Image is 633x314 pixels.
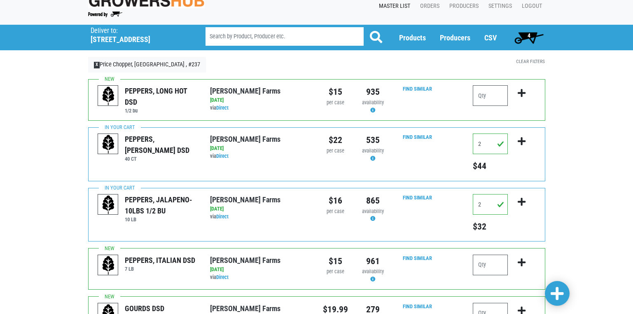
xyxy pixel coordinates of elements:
[473,161,508,171] h5: Total price
[210,87,280,95] a: [PERSON_NAME] Farms
[98,134,119,155] img: placeholder-variety-43d6402dacf2d531de610a020419775a.svg
[210,145,310,152] div: [DATE]
[125,156,198,162] h6: 40 CT
[473,134,508,154] input: Qty
[360,147,385,163] div: Availability may be subject to change.
[206,27,364,46] input: Search by Product, Producer etc.
[362,208,384,214] span: availability
[210,304,280,313] a: [PERSON_NAME] Farms
[125,134,198,156] div: PEPPERS, [PERSON_NAME] DSD
[403,86,432,92] a: Find Similar
[323,147,348,155] div: per case
[125,255,195,266] div: PEPPERS, ITALIAN DSD
[94,62,100,68] span: X
[125,216,198,223] h6: 10 LB
[216,274,229,280] a: Direct
[473,221,508,232] h5: Total price
[125,303,164,314] div: GOURDS DSD
[91,25,191,44] span: Price Chopper, Binghamton , #237 (10 Glenwood Ave, Binghamton, NY 13905, USA)
[125,85,198,108] div: PEPPERS, LONG HOT DSD
[403,255,432,261] a: Find Similar
[360,134,385,147] div: 535
[403,194,432,201] a: Find Similar
[98,255,119,276] img: placeholder-variety-43d6402dacf2d531de610a020419775a.svg
[440,33,470,42] a: Producers
[88,12,122,17] img: Powered by Big Wheelbarrow
[98,194,119,215] img: placeholder-variety-43d6402dacf2d531de610a020419775a.svg
[362,99,384,105] span: availability
[360,208,385,223] div: Availability may be subject to change.
[210,135,280,143] a: [PERSON_NAME] Farms
[88,57,206,73] a: XPrice Chopper, [GEOGRAPHIC_DATA] , #237
[323,268,348,276] div: per case
[399,33,426,42] a: Products
[362,268,384,274] span: availability
[484,33,497,42] a: CSV
[473,85,508,106] input: Qty
[323,255,348,268] div: $15
[473,194,508,215] input: Qty
[323,208,348,216] div: per case
[473,255,508,275] input: Qty
[91,35,185,44] h5: [STREET_ADDRESS]
[210,152,310,160] div: via
[210,274,310,281] div: via
[210,213,310,221] div: via
[323,85,348,98] div: $15
[403,303,432,309] a: Find Similar
[98,86,119,106] img: placeholder-variety-43d6402dacf2d531de610a020419775a.svg
[210,104,310,112] div: via
[516,59,545,64] a: Clear Filters
[91,27,185,35] p: Deliver to:
[360,85,385,98] div: 935
[210,195,280,204] a: [PERSON_NAME] Farms
[360,194,385,207] div: 865
[362,148,384,154] span: availability
[216,213,229,220] a: Direct
[210,96,310,104] div: [DATE]
[216,105,229,111] a: Direct
[323,134,348,147] div: $22
[125,194,198,216] div: PEPPERS, JALAPENO- 10LBS 1/2 BU
[323,99,348,107] div: per case
[210,256,280,265] a: [PERSON_NAME] Farms
[210,205,310,213] div: [DATE]
[528,32,530,39] span: 4
[511,29,547,46] a: 4
[125,108,198,114] h6: 1/2 bu
[210,266,310,274] div: [DATE]
[403,134,432,140] a: Find Similar
[216,153,229,159] a: Direct
[125,266,195,272] h6: 7 LB
[323,194,348,207] div: $16
[360,255,385,268] div: 961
